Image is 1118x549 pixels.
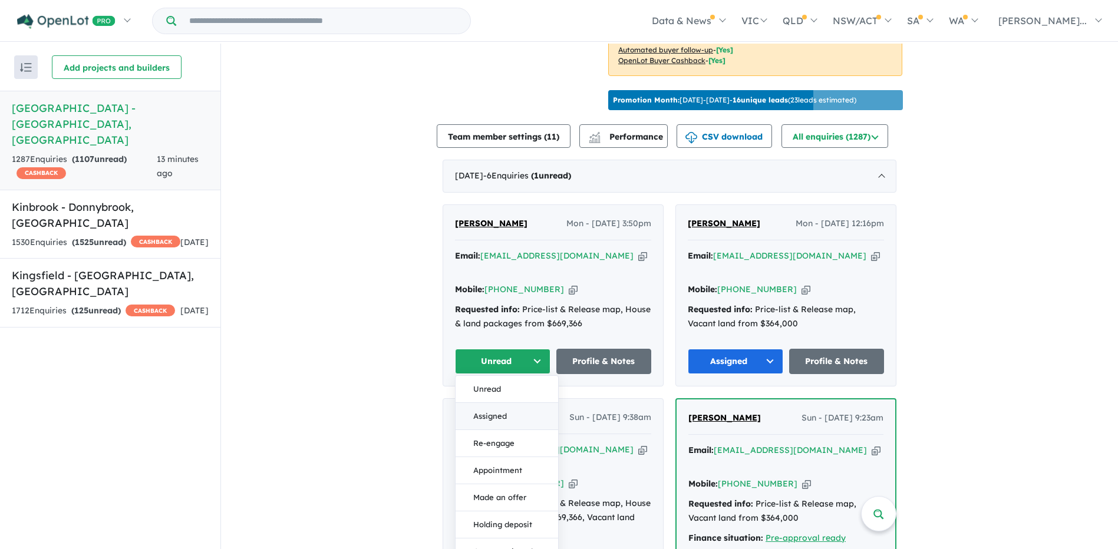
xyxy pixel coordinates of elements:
span: [PERSON_NAME] [688,412,761,423]
strong: Email: [688,250,713,261]
strong: ( unread) [72,237,126,247]
a: [PHONE_NUMBER] [717,284,797,295]
img: download icon [685,132,697,144]
button: Copy [638,250,647,262]
h5: Kinbrook - Donnybrook , [GEOGRAPHIC_DATA] [12,199,209,231]
p: [DATE] - [DATE] - ( 23 leads estimated) [613,95,856,105]
strong: Finance situation: [688,533,763,543]
button: Holding deposit [456,511,558,538]
div: Price-list & Release map, Vacant land from $364,000 [688,303,884,331]
button: Re-engage [456,430,558,457]
a: [PHONE_NUMBER] [484,284,564,295]
strong: Requested info: [688,498,753,509]
a: Pre-approval ready [766,533,846,543]
b: 16 unique leads [733,95,788,104]
span: CASHBACK [126,305,175,316]
span: [Yes] [716,45,733,54]
button: Copy [802,283,810,296]
button: Copy [638,444,647,456]
span: [DATE] [180,237,209,247]
a: [EMAIL_ADDRESS][DOMAIN_NAME] [714,445,867,455]
span: CASHBACK [131,236,180,247]
strong: Mobile: [688,284,717,295]
span: 1525 [75,237,94,247]
button: Team member settings (11) [437,124,570,148]
button: Copy [802,478,811,490]
img: sort.svg [20,63,32,72]
button: Performance [579,124,668,148]
span: [Yes] [708,56,725,65]
u: OpenLot Buyer Cashback [618,56,705,65]
a: [EMAIL_ADDRESS][DOMAIN_NAME] [480,250,634,261]
h5: Kingsfield - [GEOGRAPHIC_DATA] , [GEOGRAPHIC_DATA] [12,267,209,299]
strong: Email: [455,250,480,261]
button: Unread [456,376,558,403]
strong: Requested info: [455,304,520,315]
strong: Requested info: [688,304,753,315]
u: Automated buyer follow-up [618,45,713,54]
button: Copy [871,250,880,262]
div: Price-list & Release map, House & land packages from $669,366 [455,303,651,331]
button: Add projects and builders [52,55,182,79]
a: Profile & Notes [556,349,652,374]
span: Mon - [DATE] 3:50pm [566,217,651,231]
button: All enquiries (1287) [781,124,888,148]
button: Copy [569,477,578,490]
strong: Mobile: [455,284,484,295]
div: 1287 Enquir ies [12,153,157,181]
h5: [GEOGRAPHIC_DATA] - [GEOGRAPHIC_DATA] , [GEOGRAPHIC_DATA] [12,100,209,148]
a: [PERSON_NAME] [455,217,527,231]
div: 1530 Enquir ies [12,236,180,250]
span: CASHBACK [17,167,66,179]
button: Unread [455,349,550,374]
span: Sun - [DATE] 9:23am [802,411,883,425]
span: [PERSON_NAME]... [998,15,1087,27]
img: bar-chart.svg [589,135,601,143]
button: Appointment [456,457,558,484]
strong: ( unread) [71,305,121,316]
a: [EMAIL_ADDRESS][DOMAIN_NAME] [713,250,866,261]
strong: ( unread) [72,154,127,164]
button: Assigned [456,403,558,430]
span: 125 [74,305,88,316]
strong: ( unread) [531,170,571,181]
span: Sun - [DATE] 9:38am [569,411,651,425]
a: [PERSON_NAME] [688,217,760,231]
span: [DATE] [180,305,209,316]
img: line-chart.svg [589,132,600,138]
input: Try estate name, suburb, builder or developer [179,8,468,34]
span: - 6 Enquir ies [483,170,571,181]
a: [PERSON_NAME] [688,411,761,425]
div: Price-list & Release map, Vacant land from $364,000 [688,497,883,525]
span: Mon - [DATE] 12:16pm [796,217,884,231]
span: 13 minutes ago [157,154,199,178]
button: Copy [872,444,880,457]
span: [PERSON_NAME] [455,218,527,229]
button: Made an offer [456,484,558,511]
a: Profile & Notes [789,349,885,374]
strong: Email: [688,445,714,455]
b: Promotion Month: [613,95,680,104]
div: 1712 Enquir ies [12,304,175,318]
div: [DATE] [443,160,896,193]
span: Performance [591,131,663,142]
img: Openlot PRO Logo White [17,14,116,29]
strong: Mobile: [688,478,718,489]
button: Assigned [688,349,783,374]
span: [PERSON_NAME] [688,218,760,229]
a: [PHONE_NUMBER] [718,478,797,489]
button: CSV download [677,124,772,148]
span: 1107 [75,154,94,164]
button: Copy [569,283,578,296]
span: 11 [547,131,556,142]
span: 1 [534,170,539,181]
